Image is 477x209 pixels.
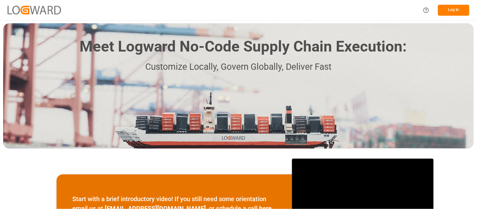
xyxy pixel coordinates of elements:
[8,6,61,14] img: Logward_new_orange.png
[419,3,433,17] button: Help Center
[438,5,469,16] button: Log In
[70,60,407,74] p: Customize Locally, Govern Globally, Deliver Fast
[80,36,407,58] h1: Meet Logward No-Code Supply Chain Execution:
